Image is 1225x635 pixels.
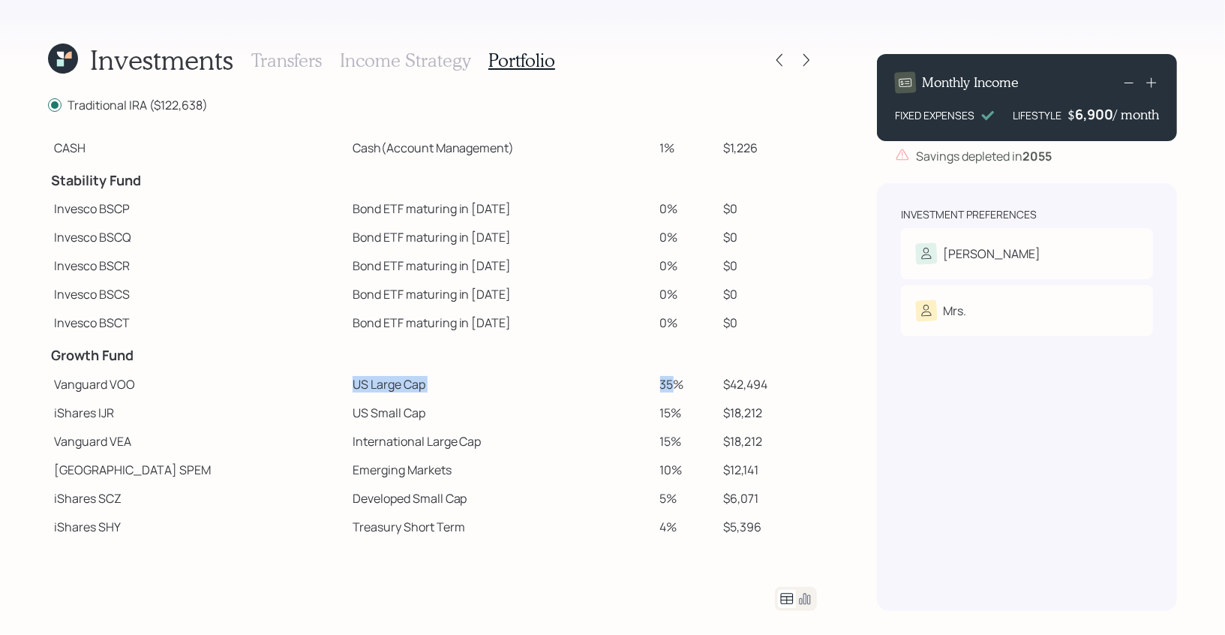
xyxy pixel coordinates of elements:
div: Savings depleted in [916,147,1052,165]
td: International Large Cap [347,427,654,456]
h4: Stability Fund [51,173,344,189]
td: [GEOGRAPHIC_DATA] SPEM [48,456,347,484]
td: iShares SCZ [48,484,347,513]
td: $0 [717,251,817,280]
td: Invesco BSCS [48,280,347,308]
td: Developed Small Cap [347,484,654,513]
td: US Small Cap [347,399,654,427]
td: Bond ETF maturing in [DATE] [347,280,654,308]
td: Bond ETF maturing in [DATE] [347,308,654,337]
td: $1,226 [717,134,817,162]
h1: Investments [90,44,233,76]
td: Emerging Markets [347,456,654,484]
td: Treasury Short Term [347,513,654,541]
div: FIXED EXPENSES [895,107,974,123]
td: Bond ETF maturing in [DATE] [347,251,654,280]
td: $5,396 [717,513,817,541]
td: Treasury Long Term [347,541,654,570]
div: Investment Preferences [901,207,1037,222]
h3: Transfers [251,50,322,71]
td: $42,494 [717,370,817,399]
td: 15% [654,427,718,456]
h4: Growth Fund [51,348,344,364]
td: 1% [654,134,718,162]
h4: Monthly Income [922,74,1019,91]
td: Bond ETF maturing in [DATE] [347,223,654,251]
td: Bond ETF maturing in [DATE] [347,194,654,223]
td: $12,141 [717,456,817,484]
h4: $ [1067,107,1075,123]
label: Traditional IRA ($122,638) [48,97,208,113]
td: 0% [654,280,718,308]
td: 10% [654,456,718,484]
td: iShares IJR [48,399,347,427]
td: $6,071 [717,484,817,513]
div: 6,900 [1075,105,1113,123]
td: 0% [654,308,718,337]
td: CASH [48,134,347,162]
td: $18,212 [717,427,817,456]
h4: / month [1113,107,1159,123]
td: 2% [654,541,718,570]
b: 2055 [1022,148,1052,164]
h3: Portfolio [488,50,555,71]
td: $2,698 [717,541,817,570]
td: 0% [654,223,718,251]
div: [PERSON_NAME] [943,245,1040,263]
td: Invesco BSCP [48,194,347,223]
td: 0% [654,194,718,223]
td: $18,212 [717,399,817,427]
td: iShares SHY [48,513,347,541]
td: Invesco BSCQ [48,223,347,251]
div: Mrs. [943,302,966,320]
td: Vanguard VEA [48,427,347,456]
td: 5% [654,484,718,513]
td: 0% [654,251,718,280]
td: Vanguard VOO [48,370,347,399]
td: $0 [717,308,817,337]
td: Invesco BSCR [48,251,347,280]
td: Cash (Account Management) [347,134,654,162]
td: $0 [717,223,817,251]
td: 35% [654,370,718,399]
div: LIFESTYLE [1013,107,1061,123]
td: US Large Cap [347,370,654,399]
td: [GEOGRAPHIC_DATA] SPTL [48,541,347,570]
td: Invesco BSCT [48,308,347,337]
h3: Income Strategy [340,50,470,71]
td: $0 [717,194,817,223]
td: $0 [717,280,817,308]
td: 15% [654,399,718,427]
td: 4% [654,513,718,541]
